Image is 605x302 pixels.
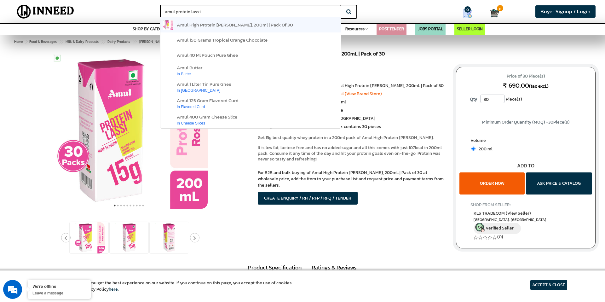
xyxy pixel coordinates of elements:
[177,97,239,104] span: amul 125 gram flavored curd
[11,38,26,41] img: logo_Zg8I0qSkbAqR2WFHt3p6CTuqpyXMFPubPcD2OT02zFN43Cy9FUNNG3NEPhM_Q1qe_.png
[113,222,145,253] img: Amul High Protein Rose Lassi, 200mL
[49,165,80,170] em: Driven by SalesIQ
[43,166,48,169] img: salesiqlogo_leal7QplfZFryJ6FIlVepeu7OftD7mt8q6exU6-34PB8prfIgodN67KcxXM9Y7JQ_.png
[32,283,86,289] div: We're offline
[243,260,306,276] a: Product Specification
[139,39,165,44] span: [PERSON_NAME]
[418,26,443,32] a: JOBS PORTAL
[177,113,237,120] span: amul 400 gram cheese slice
[475,223,485,232] img: inneed-verified-seller-icon.png
[106,38,131,45] a: Dairy Products
[3,35,38,41] abbr: Enabling validation will send analytics events to the Bazaarvoice validation service. If an event...
[13,79,110,143] span: We are offline. Please leave us a message.
[138,38,166,45] a: [PERSON_NAME]
[101,38,104,45] span: >
[28,38,58,45] a: Food & Beverages
[482,119,570,125] span: Minimum Order Quantity (MOQ) = Piece(s)
[470,202,581,207] h4: SHOP FROM SELLER:
[177,70,202,77] div: in butter
[141,202,145,209] button: 10
[258,65,447,70] div: Unit Selling Price: ( Tax )
[25,39,27,44] span: >
[486,225,514,231] span: Verified Seller
[497,5,503,11] span: 0
[474,210,531,217] span: KLS TRADECOM
[490,6,496,20] a: Cart 0
[529,83,549,90] span: (tax excl.)
[258,135,447,141] p: Get 15g best quality whey protein in a 200ml pack of Amul High Protein [PERSON_NAME].
[258,58,447,65] div: MRP:
[506,95,522,104] span: Piece(s)
[32,290,86,296] p: Leave a message
[160,96,341,112] a: amul 125 gram flavored curdin flavored curd
[467,95,480,104] label: Qty
[475,146,493,152] span: 200 ml
[73,222,105,253] img: Amul High Protein Rose Lassi, 200mL
[160,17,341,32] a: amul high protein [PERSON_NAME], 200ml | pack of 30
[540,8,591,15] span: Buyer Signup / Login
[258,170,447,189] p: For B2B and bulk buying of Amul High Protein [PERSON_NAME], 200mL | Pack of 30 at wholesale price...
[177,119,237,126] div: in cheese slices
[459,172,524,195] button: ORDER NOW
[177,51,238,59] span: amul 40 ml pouch pure ghee
[177,64,202,71] span: amul butter
[497,234,503,240] a: (0)
[160,79,341,96] a: amul 1 liter tin pure gheein [GEOGRAPHIC_DATA]
[109,286,118,293] a: here
[38,280,293,293] article: We use cookies to ensure you get the best experience on our website. If you continue on this page...
[333,107,447,113] li: Rose
[464,6,471,13] span: 0
[526,172,592,195] button: ASK PRICE & CATALOG
[28,39,258,44] span: Amul High Protein [PERSON_NAME], 200mL | Pack of 30
[129,202,132,209] button: 6
[113,202,116,209] button: 1
[333,99,447,105] li: 200ml
[61,233,71,242] button: Previous
[177,21,293,28] span: amul high protein [PERSON_NAME], 200ml | pack of 30
[107,39,130,44] span: Dairy Products
[103,3,118,18] div: Minimize live chat window
[50,51,208,209] img: Amul High Protein Rose Lassi, 200mL
[462,71,589,81] span: Price of 30 Piece(s)
[160,48,341,63] a: amul 40 ml pouch pure ghee
[135,202,138,209] button: 8
[177,36,268,44] span: amul 150 grams tropical orange chocolate
[13,38,24,45] a: Home
[535,5,596,18] a: Buyer Signup / Login
[3,172,120,194] textarea: Type your message and click 'Submit'
[132,202,135,209] button: 7
[548,119,553,125] span: 30
[119,202,123,209] button: 3
[33,35,106,44] div: Leave a message
[92,194,114,203] em: Submit
[457,26,483,32] a: SELLER LOGIN
[258,145,447,162] p: It is low fat, lactose free and has no added sugar and all this comes with just 107kcal in 200ml ...
[450,6,490,21] a: my Quotes 0
[333,83,447,89] li: Amul High Protein [PERSON_NAME], 200mL | Pack of 30
[333,115,447,122] li: [GEOGRAPHIC_DATA]
[64,38,100,45] a: Milk & Dairy Products
[190,233,199,242] button: Next
[59,38,62,45] span: >
[463,9,472,18] img: Show My Quotes
[530,280,567,290] article: ACCEPT & CLOSE
[307,260,361,275] a: Ratings & Reviews
[258,192,358,205] button: CREATE ENQUIRY / RFI / RFP / RFQ / TENDER
[474,217,578,223] span: East Delhi
[258,51,447,58] h1: Amul High Protein [PERSON_NAME], 200mL | Pack of 30
[160,32,341,48] a: amul 150 grams tropical orange chocolate
[132,38,135,45] span: >
[160,112,341,128] a: amul 400 gram cheese slicein cheese slices
[29,39,57,44] span: Food & Beverages
[474,210,578,234] a: KLS TRADECOM (View Seller) [GEOGRAPHIC_DATA], [GEOGRAPHIC_DATA] Verified Seller
[133,26,170,32] span: SHOP BY CATEGORY
[379,26,404,32] a: POST TENDER
[123,202,126,209] button: 4
[333,124,447,130] li: 1 Box contains 30 pieces
[116,202,119,209] button: 2
[153,222,185,253] img: Amul High Protein Rose Lassi, 200mL
[66,39,99,44] span: Milk & Dairy Products
[12,4,79,20] img: Inneed.Market
[333,90,382,97] a: Amul (View Brand Store)
[3,35,38,41] a: Enable Validation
